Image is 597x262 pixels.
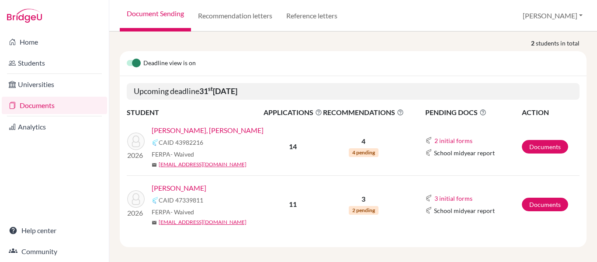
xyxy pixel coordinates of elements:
span: FERPA [152,207,194,217]
img: Nazar Reyes, Nimra Elisa [127,133,145,150]
span: 2 pending [349,206,378,215]
span: - Waived [170,208,194,216]
img: Yu Way Miranda, Elisa Montserrath [127,190,145,208]
button: [PERSON_NAME] [519,7,587,24]
img: Common App logo [425,149,432,156]
h5: Upcoming deadline [127,83,580,100]
a: Help center [2,222,107,239]
span: students in total [536,38,587,48]
span: PENDING DOCS [425,107,521,118]
a: [EMAIL_ADDRESS][DOMAIN_NAME] [159,161,246,168]
img: Common App logo [152,139,159,146]
p: 2026 [127,208,145,218]
span: 4 pending [349,148,378,157]
img: Common App logo [425,137,432,144]
span: RECOMMENDATIONS [323,107,404,118]
th: STUDENT [127,107,263,118]
span: Deadline view is on [143,58,196,69]
img: Bridge-U [7,9,42,23]
a: Students [2,54,107,72]
b: 14 [289,142,297,150]
a: Documents [522,140,568,154]
p: 4 [323,136,404,147]
a: Community [2,243,107,260]
img: Common App logo [152,197,159,204]
th: ACTION [521,107,580,118]
img: Common App logo [425,195,432,202]
button: 3 initial forms [434,193,473,203]
span: CAID 47339811 [159,196,203,205]
a: [EMAIL_ADDRESS][DOMAIN_NAME] [159,218,246,226]
span: School midyear report [434,148,495,157]
span: mail [152,220,157,225]
span: CAID 43982216 [159,138,203,147]
span: APPLICATIONS [264,107,322,118]
sup: st [208,85,213,92]
a: [PERSON_NAME], [PERSON_NAME] [152,125,264,136]
span: School midyear report [434,206,495,215]
a: Home [2,33,107,51]
strong: 2 [531,38,536,48]
span: - Waived [170,150,194,158]
p: 2026 [127,150,145,161]
a: [PERSON_NAME] [152,183,206,193]
a: Analytics [2,118,107,136]
b: 31 [DATE] [199,86,237,96]
a: Documents [2,97,107,114]
a: Universities [2,76,107,93]
img: Common App logo [425,207,432,214]
a: Documents [522,198,568,211]
button: 2 initial forms [434,136,473,146]
span: mail [152,162,157,168]
span: FERPA [152,150,194,159]
b: 11 [289,200,297,208]
p: 3 [323,194,404,204]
